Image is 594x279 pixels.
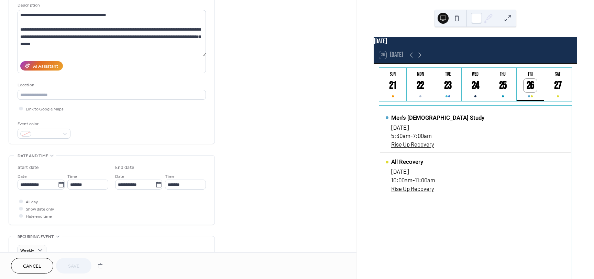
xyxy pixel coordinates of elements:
[519,71,542,77] div: Fri
[391,185,435,192] a: Rise Up Recovery
[436,71,460,77] div: Tue
[496,79,509,92] div: 25
[391,124,484,131] div: [DATE]
[524,79,537,92] div: 26
[26,206,54,213] span: Show date only
[20,61,63,71] button: AI Assistant
[18,164,39,171] div: Start date
[18,82,205,89] div: Location
[551,79,564,92] div: 27
[26,213,52,220] span: Hide end time
[407,68,434,101] button: Mon22
[18,120,69,128] div: Event color
[414,79,427,92] div: 22
[18,2,205,9] div: Description
[469,79,482,92] div: 24
[379,68,407,101] button: Sun21
[391,176,412,183] span: 10:00am
[441,79,454,92] div: 23
[544,68,572,101] button: Sat27
[413,132,432,139] span: 7:00am
[491,71,515,77] div: Thu
[165,173,175,180] span: Time
[26,106,64,113] span: Link to Google Maps
[462,68,489,101] button: Wed24
[517,68,544,101] button: Fri26
[381,71,405,77] div: Sun
[18,173,27,180] span: Date
[391,132,410,139] span: 5:30am
[115,173,124,180] span: Date
[410,132,413,139] span: -
[11,258,53,273] button: Cancel
[391,114,484,122] div: Men's [DEMOGRAPHIC_DATA] Study
[434,68,462,101] button: Tue23
[386,79,399,92] div: 21
[391,158,435,166] div: All Recovery
[391,168,435,175] div: [DATE]
[18,152,48,160] span: Date and time
[67,173,77,180] span: Time
[26,198,38,206] span: All day
[115,164,134,171] div: End date
[489,68,517,101] button: Thu25
[23,263,41,270] span: Cancel
[409,71,432,77] div: Mon
[546,71,570,77] div: Sat
[415,176,435,183] span: 11:00am
[374,37,577,47] div: [DATE]
[33,63,58,70] div: AI Assistant
[18,233,54,240] span: Recurring event
[391,141,484,148] a: Rise Up Recovery
[464,71,487,77] div: Wed
[412,176,415,183] span: -
[20,247,34,255] span: Weekly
